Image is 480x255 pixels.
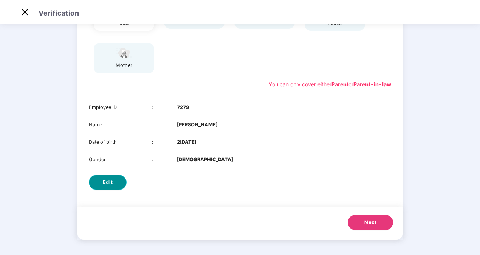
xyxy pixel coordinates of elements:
[177,156,233,163] b: [DEMOGRAPHIC_DATA]
[89,121,152,129] div: Name
[331,81,348,87] b: Parent
[115,62,133,69] div: mother
[177,121,218,129] b: [PERSON_NAME]
[89,138,152,146] div: Date of birth
[364,219,376,226] span: Next
[152,121,177,129] div: :
[177,138,197,146] b: 2[DATE]
[177,104,189,111] b: 7279
[103,179,113,186] span: Edit
[348,215,393,230] button: Next
[152,156,177,163] div: :
[89,104,152,111] div: Employee ID
[269,80,391,89] div: You can only cover either or
[353,81,391,87] b: Parent-in-law
[115,47,133,60] img: svg+xml;base64,PHN2ZyB4bWxucz0iaHR0cDovL3d3dy53My5vcmcvMjAwMC9zdmciIHdpZHRoPSI1NCIgaGVpZ2h0PSIzOC...
[89,156,152,163] div: Gender
[152,104,177,111] div: :
[89,175,127,190] button: Edit
[152,138,177,146] div: :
